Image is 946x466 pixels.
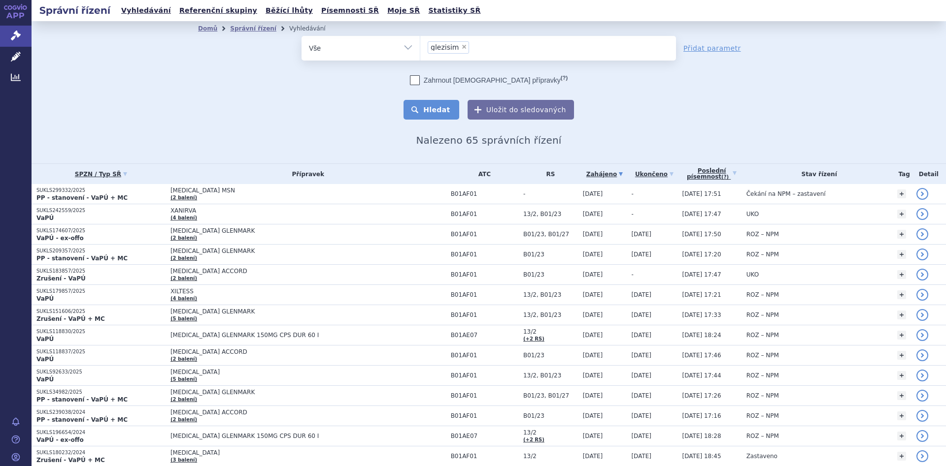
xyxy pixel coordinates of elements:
span: [DATE] 17:20 [682,251,721,258]
a: detail [916,249,928,260]
span: [DATE] 17:44 [682,372,721,379]
th: RS [518,164,578,184]
li: Vyhledávání [289,21,338,36]
span: 13/2 [523,453,578,460]
span: [MEDICAL_DATA] GLENMARK [170,308,417,315]
p: SUKLS174607/2025 [36,227,166,234]
a: Písemnosti SŘ [318,4,382,17]
span: [DATE] 17:47 [682,211,721,217]
p: SUKLS118830/2025 [36,328,166,335]
span: Zastaveno [746,453,777,460]
span: [MEDICAL_DATA] [170,449,417,456]
strong: VaPÚ - ex-offo [36,436,84,443]
a: + [897,311,906,319]
a: (2 balení) [170,417,197,422]
strong: Zrušení - VaPÚ [36,275,86,282]
p: SUKLS183857/2025 [36,268,166,275]
span: [DATE] [631,251,651,258]
p: SUKLS34982/2025 [36,389,166,396]
a: detail [916,450,928,462]
a: + [897,290,906,299]
span: [DATE] [631,433,651,439]
span: [DATE] [583,372,603,379]
a: detail [916,329,928,341]
span: [DATE] [583,211,603,217]
a: Poslednípísemnost(?) [682,164,742,184]
span: [DATE] [583,251,603,258]
a: + [897,452,906,461]
a: detail [916,289,928,301]
span: [DATE] [583,190,603,197]
strong: PP - stanovení - VaPÚ + MC [36,255,128,262]
a: SPZN / Typ SŘ [36,167,166,181]
p: SUKLS179857/2025 [36,288,166,295]
span: [DATE] 18:28 [682,433,721,439]
strong: VaPÚ [36,295,54,302]
p: SUKLS118837/2025 [36,348,166,355]
a: (2 balení) [170,397,197,402]
span: [DATE] 17:33 [682,311,721,318]
span: B01AE07 [451,332,518,339]
span: UKO [746,211,759,217]
span: × [461,44,467,50]
strong: PP - stanovení - VaPÚ + MC [36,416,128,423]
a: detail [916,370,928,381]
a: detail [916,309,928,321]
span: [MEDICAL_DATA] GLENMARK [170,227,417,234]
a: (2 balení) [170,276,197,281]
span: 13/2, B01/23 [523,291,578,298]
span: B01AF01 [451,291,518,298]
span: [MEDICAL_DATA] GLENMARK [170,248,417,254]
span: [DATE] 18:24 [682,332,721,339]
span: [DATE] 17:26 [682,392,721,399]
span: ROZ – NPM [746,352,779,359]
a: (2 balení) [170,356,197,362]
p: SUKLS299332/2025 [36,187,166,194]
p: SUKLS196654/2024 [36,429,166,436]
th: Přípravek [166,164,446,184]
span: [DATE] [583,311,603,318]
span: ROZ – NPM [746,433,779,439]
a: Běžící lhůty [263,4,316,17]
th: Tag [892,164,912,184]
strong: VaPÚ [36,336,54,342]
h2: Správní řízení [32,3,118,17]
a: + [897,371,906,380]
a: + [897,250,906,259]
a: detail [916,410,928,422]
span: B01AF01 [451,271,518,278]
a: + [897,270,906,279]
strong: VaPÚ [36,215,54,221]
button: Uložit do sledovaných [468,100,574,120]
span: B01AF01 [451,231,518,238]
span: ROZ – NPM [746,251,779,258]
span: [MEDICAL_DATA] MSN [170,187,417,194]
span: [DATE] [631,332,651,339]
strong: Zrušení - VaPÚ + MC [36,457,105,464]
span: Čekání na NPM – zastavení [746,190,826,197]
span: [DATE] 17:46 [682,352,721,359]
button: Hledat [404,100,459,120]
span: B01/23 [523,251,578,258]
p: SUKLS180232/2024 [36,449,166,456]
span: - [631,190,633,197]
a: detail [916,228,928,240]
a: detail [916,349,928,361]
span: [DATE] 17:47 [682,271,721,278]
a: (2 balení) [170,235,197,241]
span: [DATE] [631,311,651,318]
span: [DATE] [583,453,603,460]
a: (4 balení) [170,215,197,220]
span: B01AF01 [451,412,518,419]
a: Správní řízení [230,25,276,32]
span: - [631,211,633,217]
a: + [897,411,906,420]
th: Detail [912,164,946,184]
span: XANIRVA [170,207,417,214]
a: Přidat parametr [683,43,741,53]
span: ROZ – NPM [746,372,779,379]
th: Stav řízení [742,164,892,184]
a: Moje SŘ [384,4,423,17]
a: + [897,230,906,239]
span: [MEDICAL_DATA] [170,369,417,375]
